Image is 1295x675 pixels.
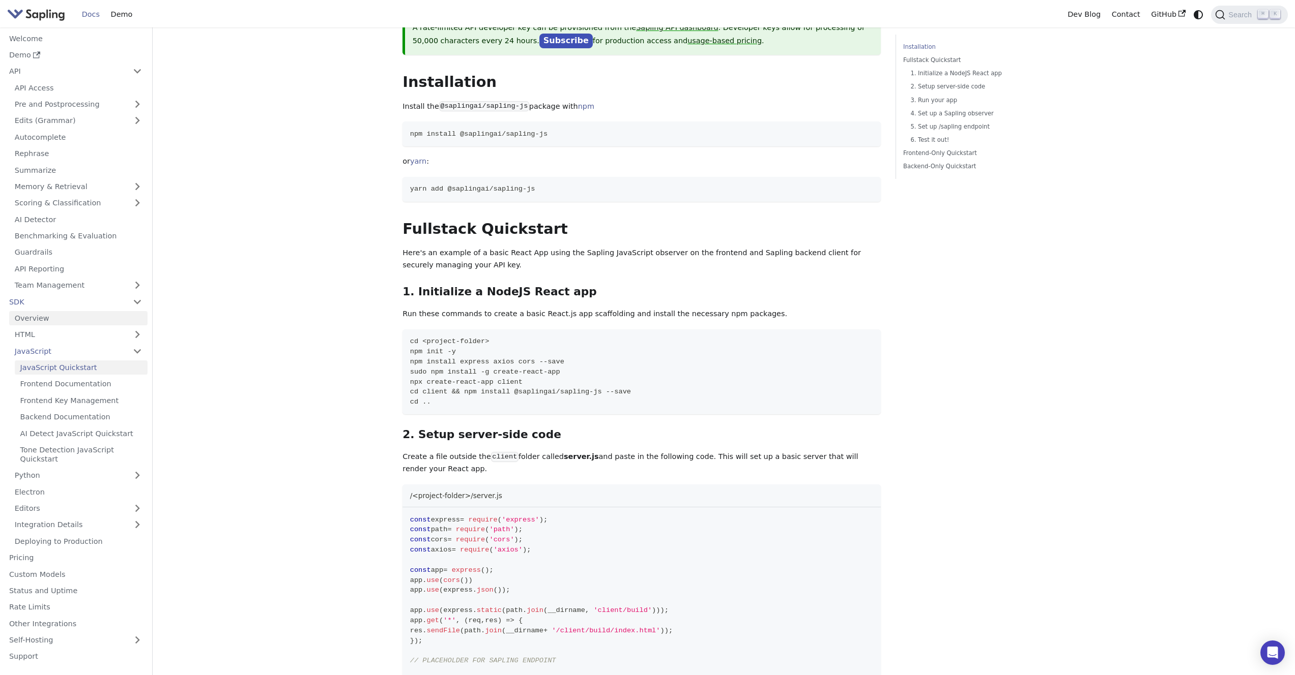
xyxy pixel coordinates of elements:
[468,617,481,624] span: req
[410,388,631,395] span: cd client && npm install @saplingai/sapling-js --save
[447,526,451,533] span: =
[519,526,523,533] span: ;
[426,627,460,634] span: sendFile
[402,428,881,442] h3: 2. Setup server-side code
[585,606,589,614] span: ,
[9,179,148,194] a: Memory & Retrieval
[489,536,514,543] span: 'cors'
[456,617,460,624] span: ,
[426,606,439,614] span: use
[543,516,548,524] span: ;
[443,566,447,574] span: =
[410,586,423,594] span: app
[498,586,502,594] span: )
[4,649,148,664] a: Support
[4,616,148,631] a: Other Integrations
[494,586,498,594] span: (
[9,534,148,548] a: Deploying to Production
[473,586,477,594] span: .
[4,294,127,309] a: SDK
[489,526,514,533] span: 'path'
[660,606,665,614] span: )
[410,606,423,614] span: app
[9,229,148,243] a: Benchmarking & Evaluation
[443,576,460,584] span: cors
[410,617,423,624] span: app
[15,443,148,467] a: Tone Detection JavaScript Quickstart
[489,546,493,554] span: (
[489,566,493,574] span: ;
[402,220,881,238] h2: Fullstack Quickstart
[910,96,1038,105] a: 3. Run your app
[527,606,543,614] span: join
[426,586,439,594] span: use
[456,536,485,543] span: require
[456,526,485,533] span: require
[460,516,464,524] span: =
[431,566,444,574] span: app
[1225,11,1258,19] span: Search
[552,627,660,634] span: '/client/build/index.html'
[9,468,148,483] a: Python
[548,606,585,614] span: __dirname
[564,452,599,461] strong: server.js
[9,344,148,358] a: JavaScript
[903,148,1041,158] a: Frontend-Only Quickstart
[410,130,548,138] span: npm install @saplingai/sapling-js
[1260,640,1285,665] div: Open Intercom Messenger
[447,536,451,543] span: =
[15,426,148,441] a: AI Detect JavaScript Quickstart
[485,566,489,574] span: )
[1270,10,1280,19] kbd: K
[506,606,523,614] span: path
[127,64,148,79] button: Collapse sidebar category 'API'
[665,627,669,634] span: )
[9,212,148,227] a: AI Detector
[9,80,148,95] a: API Access
[1062,7,1106,22] a: Dev Blog
[402,308,881,320] p: Run these commands to create a basic React.js app scaffolding and install the necessary npm packa...
[413,22,874,47] p: A rate-limited API developer key can be provisioned from the . Developer keys allow for processin...
[9,113,148,128] a: Edits (Grammar)
[452,546,456,554] span: =
[422,627,426,634] span: .
[543,606,548,614] span: (
[439,576,443,584] span: (
[9,97,148,112] a: Pre and Postprocessing
[502,586,506,594] span: )
[460,576,464,584] span: (
[506,617,514,624] span: =>
[15,393,148,408] a: Frontend Key Management
[410,576,423,584] span: app
[431,526,448,533] span: path
[4,64,127,79] a: API
[593,606,652,614] span: 'client/build'
[9,261,148,276] a: API Reporting
[9,311,148,326] a: Overview
[656,606,660,614] span: )
[481,627,485,634] span: .
[514,526,519,533] span: )
[9,501,127,516] a: Editors
[687,37,762,45] a: usage-based pricing
[910,122,1038,132] a: 5. Set up /sapling endpoint
[15,410,148,424] a: Backend Documentation
[9,517,148,532] a: Integration Details
[491,452,519,462] code: client
[15,360,148,375] a: JavaScript Quickstart
[1258,10,1268,19] kbd: ⌘
[127,294,148,309] button: Collapse sidebar category 'SDK'
[431,516,460,524] span: express
[578,102,594,110] a: npm
[903,55,1041,65] a: Fullstack Quickstart
[910,69,1038,78] a: 1. Initialize a NodeJS React app
[410,546,431,554] span: const
[402,285,881,299] h3: 1. Initialize a NodeJS React app
[410,516,431,524] span: const
[439,617,443,624] span: (
[665,606,669,614] span: ;
[494,546,523,554] span: 'axios'
[9,196,148,210] a: Scoring & Classification
[402,73,881,91] h2: Installation
[903,42,1041,52] a: Installation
